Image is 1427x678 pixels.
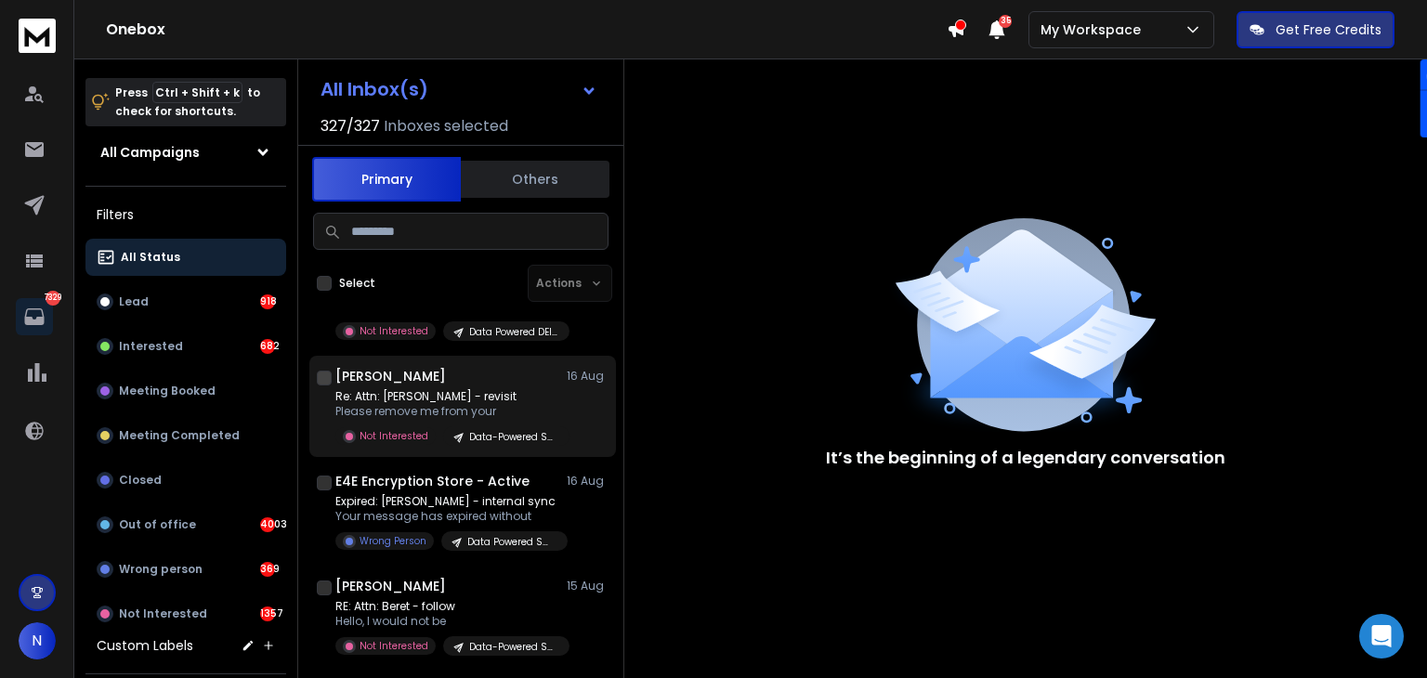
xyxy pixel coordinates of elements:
[335,472,530,490] h1: E4E Encryption Store - Active
[85,202,286,228] h3: Filters
[461,159,609,200] button: Others
[19,19,56,53] img: logo
[321,115,380,137] span: 327 / 327
[85,134,286,171] button: All Campaigns
[1237,11,1394,48] button: Get Free Credits
[567,579,609,593] p: 15 Aug
[360,324,428,338] p: Not Interested
[119,339,183,354] p: Interested
[85,417,286,454] button: Meeting Completed
[97,636,193,655] h3: Custom Labels
[260,339,275,354] div: 682
[152,82,242,103] span: Ctrl + Shift + k
[335,577,446,595] h1: [PERSON_NAME]
[360,429,428,443] p: Not Interested
[469,640,558,654] p: Data-Powered SWP (Learnova - Dedicated Server)
[121,250,180,265] p: All Status
[469,325,558,339] p: Data Powered DEI - Keynotive
[85,595,286,632] button: Not Interested1357
[85,239,286,276] button: All Status
[85,506,286,543] button: Out of office4003
[100,143,200,162] h1: All Campaigns
[16,298,53,335] a: 7329
[306,71,612,108] button: All Inbox(s)
[106,19,947,41] h1: Onebox
[46,291,60,306] p: 7329
[467,535,556,549] p: Data Powered SWP - Keynotive
[119,384,216,398] p: Meeting Booked
[321,80,428,98] h1: All Inbox(s)
[119,562,203,577] p: Wrong person
[335,614,558,629] p: Hello, I would not be
[85,372,286,410] button: Meeting Booked
[999,15,1012,28] span: 35
[384,115,508,137] h3: Inboxes selected
[115,84,260,121] p: Press to check for shortcuts.
[260,606,275,621] div: 1357
[567,474,609,489] p: 16 Aug
[85,328,286,365] button: Interested682
[312,157,461,202] button: Primary
[335,389,558,404] p: Re: Attn: [PERSON_NAME] - revisit
[260,294,275,309] div: 918
[360,534,426,548] p: Wrong Person
[260,517,275,532] div: 4003
[335,509,558,524] p: Your message has expired without
[85,462,286,499] button: Closed
[339,276,375,291] label: Select
[1359,614,1404,658] div: Open Intercom Messenger
[567,369,609,384] p: 16 Aug
[19,622,56,659] button: N
[469,430,558,444] p: Data-Powered SWP (Learnova - Dedicated Server)
[119,428,240,443] p: Meeting Completed
[335,404,558,419] p: Please remove me from your
[85,551,286,588] button: Wrong person369
[335,599,558,614] p: RE: Attn: Beret - follow
[1276,20,1381,39] p: Get Free Credits
[1041,20,1148,39] p: My Workspace
[335,367,446,385] h1: [PERSON_NAME]
[335,494,558,509] p: Expired: [PERSON_NAME] - internal sync
[119,473,162,488] p: Closed
[119,517,196,532] p: Out of office
[119,294,149,309] p: Lead
[119,606,207,621] p: Not Interested
[260,562,275,577] div: 369
[360,639,428,653] p: Not Interested
[85,283,286,320] button: Lead918
[826,445,1225,471] p: It’s the beginning of a legendary conversation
